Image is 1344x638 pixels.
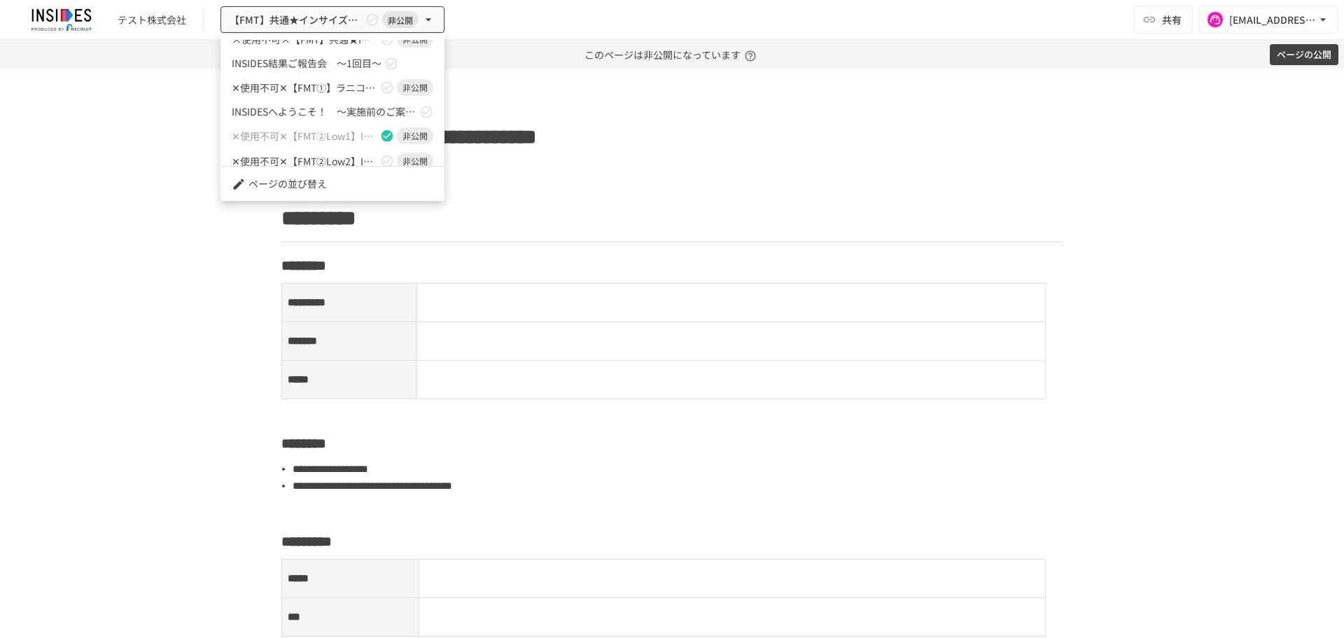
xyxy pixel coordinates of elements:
span: ✕使用不可✕【FMT②Low1】INSIDES結果ご報告会 ～1回目～ [232,129,377,144]
span: 非公開 [397,81,433,94]
span: INSIDES結果ご報告会 ～1回目～ [232,56,381,71]
span: INSIDESへようこそ！ ～実施前のご案内～ [232,104,416,119]
li: ページの並び替え [220,172,444,195]
span: 非公開 [397,155,433,167]
span: ✕使用不可✕【FMT②Low2】INSIDES結果ご報告会 ～1回目～ [232,154,377,169]
span: 非公開 [397,130,433,142]
span: ✕使用不可✕【FMT①】ラニコンリリース後用_INSIDESへようこそ！ ～実施前のご案内～ [232,81,377,95]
